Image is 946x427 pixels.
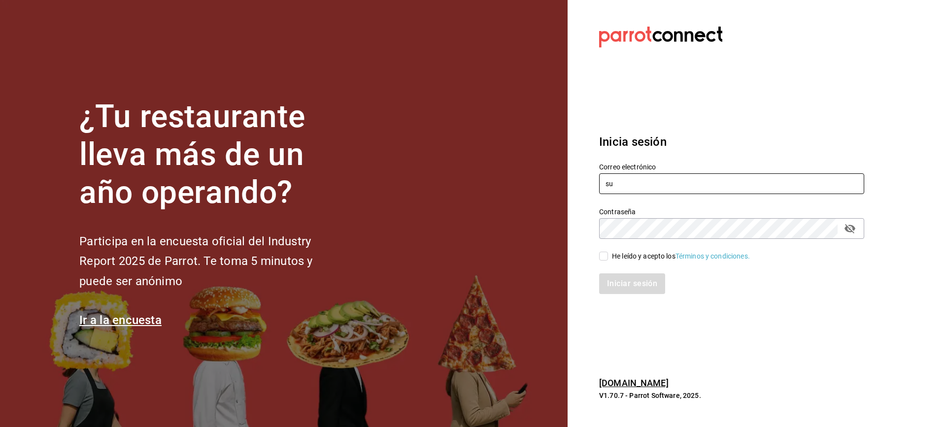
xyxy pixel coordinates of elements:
div: He leído y acepto los [612,251,750,262]
h3: Inicia sesión [599,133,864,151]
h1: ¿Tu restaurante lleva más de un año operando? [79,98,345,211]
button: passwordField [842,220,858,237]
input: Ingresa tu correo electrónico [599,173,864,194]
p: V1.70.7 - Parrot Software, 2025. [599,391,864,400]
label: Contraseña [599,208,864,215]
a: Términos y condiciones. [676,252,750,260]
a: Ir a la encuesta [79,313,162,327]
h2: Participa en la encuesta oficial del Industry Report 2025 de Parrot. Te toma 5 minutos y puede se... [79,231,345,292]
label: Correo electrónico [599,164,864,170]
a: [DOMAIN_NAME] [599,378,669,388]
